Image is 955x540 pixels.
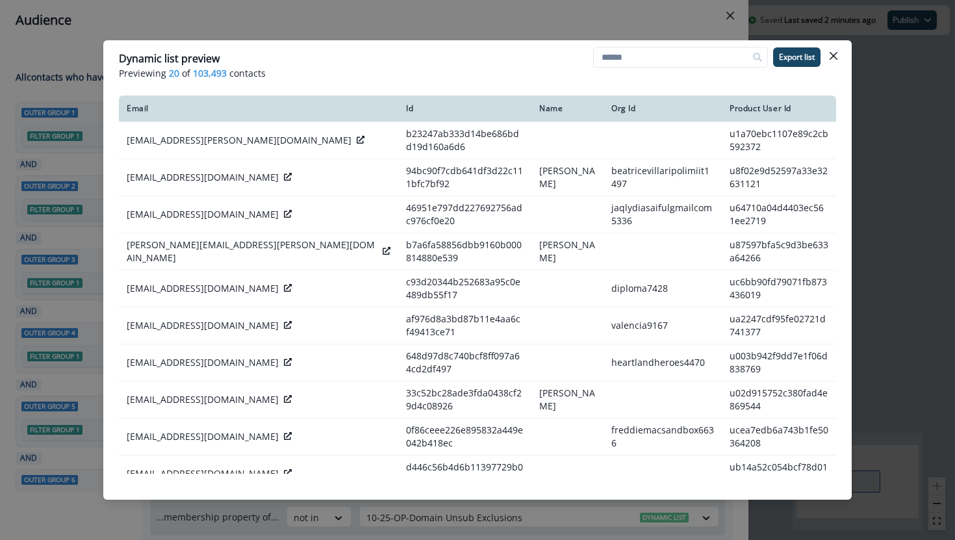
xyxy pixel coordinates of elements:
[722,455,836,492] td: ub14a52c054bcf78d01f61289
[398,344,531,381] td: 648d97d8c740bcf8ff097a64cd2df497
[539,103,596,114] div: Name
[398,233,531,270] td: b7a6fa58856dbb9160b000814880e539
[722,270,836,307] td: uc6bb90fd79071fb873436019
[722,381,836,418] td: u02d915752c380fad4e869544
[398,196,531,233] td: 46951e797dd227692756adc976cf0e20
[398,307,531,344] td: af976d8a3bd87b11e4aa6cf49413ce71
[773,47,821,67] button: Export list
[604,344,722,381] td: heartlandheroes4470
[823,45,844,66] button: Close
[398,270,531,307] td: c93d20344b252683a95c0e489db55f17
[398,418,531,455] td: 0f86ceee226e895832a449e042b418ec
[531,381,604,418] td: [PERSON_NAME]
[193,66,227,80] span: 103,493
[127,467,279,480] p: [EMAIL_ADDRESS][DOMAIN_NAME]
[127,393,279,406] p: [EMAIL_ADDRESS][DOMAIN_NAME]
[604,196,722,233] td: jaqlydiasaifulgmailcom5336
[611,103,714,114] div: Org Id
[531,233,604,270] td: [PERSON_NAME]
[119,66,836,80] p: Previewing of contacts
[604,307,722,344] td: valencia9167
[127,238,377,264] p: [PERSON_NAME][EMAIL_ADDRESS][PERSON_NAME][DOMAIN_NAME]
[722,418,836,455] td: ucea7edb6a743b1fe50364208
[119,51,220,66] p: Dynamic list preview
[127,103,390,114] div: Email
[398,455,531,492] td: d446c56b4d6b11397729b0f75e51e75f
[722,233,836,270] td: u87597bfa5c9d3be633a64266
[406,103,524,114] div: Id
[779,53,815,62] p: Export list
[398,122,531,159] td: b23247ab333d14be686bdd19d160a6d6
[127,356,279,369] p: [EMAIL_ADDRESS][DOMAIN_NAME]
[722,159,836,196] td: u8f02e9d52597a33e32631121
[127,319,279,332] p: [EMAIL_ADDRESS][DOMAIN_NAME]
[604,270,722,307] td: diploma7428
[730,103,828,114] div: Product User Id
[604,159,722,196] td: beatricevillaripolimiit1497
[127,282,279,295] p: [EMAIL_ADDRESS][DOMAIN_NAME]
[127,134,351,147] p: [EMAIL_ADDRESS][PERSON_NAME][DOMAIN_NAME]
[531,159,604,196] td: [PERSON_NAME]
[722,196,836,233] td: u64710a04d4403ec561ee2719
[722,122,836,159] td: u1a70ebc1107e89c2cb592372
[127,430,279,443] p: [EMAIL_ADDRESS][DOMAIN_NAME]
[604,418,722,455] td: freddiemacsandbox6636
[169,66,179,80] span: 20
[722,307,836,344] td: ua2247cdf95fe02721d741377
[398,381,531,418] td: 33c52bc28ade3fda0438cf29d4c08926
[127,171,279,184] p: [EMAIL_ADDRESS][DOMAIN_NAME]
[127,208,279,221] p: [EMAIL_ADDRESS][DOMAIN_NAME]
[398,159,531,196] td: 94bc90f7cdb641df3d22c111bfc7bf92
[722,344,836,381] td: u003b942f9dd7e1f06d838769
